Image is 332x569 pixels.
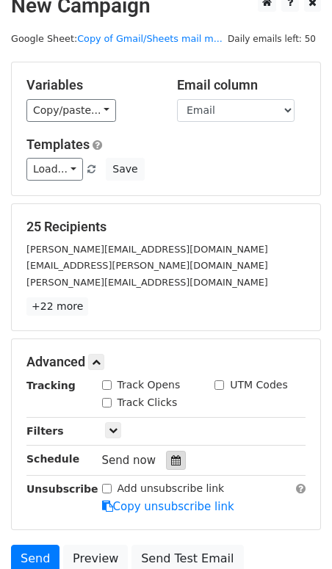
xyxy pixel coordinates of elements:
[118,395,178,410] label: Track Clicks
[118,481,225,496] label: Add unsubscribe link
[26,380,76,391] strong: Tracking
[26,99,116,122] a: Copy/paste...
[223,33,321,44] a: Daily emails left: 50
[26,244,268,255] small: [PERSON_NAME][EMAIL_ADDRESS][DOMAIN_NAME]
[26,219,306,235] h5: 25 Recipients
[26,453,79,465] strong: Schedule
[26,483,98,495] strong: Unsubscribe
[26,260,268,271] small: [EMAIL_ADDRESS][PERSON_NAME][DOMAIN_NAME]
[106,158,144,181] button: Save
[259,499,332,569] iframe: Chat Widget
[11,33,223,44] small: Google Sheet:
[230,377,287,393] label: UTM Codes
[102,454,156,467] span: Send now
[26,77,155,93] h5: Variables
[77,33,223,44] a: Copy of Gmail/Sheets mail m...
[26,137,90,152] a: Templates
[26,425,64,437] strong: Filters
[118,377,181,393] label: Track Opens
[102,500,234,513] a: Copy unsubscribe link
[223,31,321,47] span: Daily emails left: 50
[26,297,88,316] a: +22 more
[26,354,306,370] h5: Advanced
[26,158,83,181] a: Load...
[26,277,268,288] small: [PERSON_NAME][EMAIL_ADDRESS][DOMAIN_NAME]
[177,77,306,93] h5: Email column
